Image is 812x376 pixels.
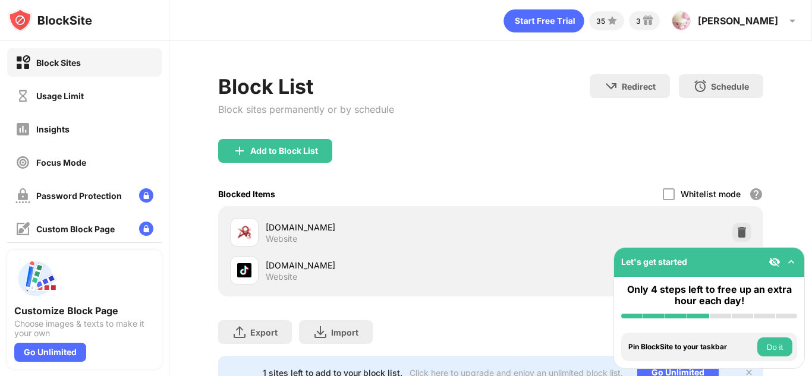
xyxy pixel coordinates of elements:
div: Usage Limit [36,91,84,101]
img: password-protection-off.svg [15,188,30,203]
div: [DOMAIN_NAME] [266,221,491,233]
img: lock-menu.svg [139,188,153,203]
div: Custom Block Page [36,224,115,234]
div: Go Unlimited [14,343,86,362]
img: lock-menu.svg [139,222,153,236]
div: Pin BlockSite to your taskbar [628,343,754,351]
div: Export [250,327,278,337]
div: Import [331,327,358,337]
div: Focus Mode [36,157,86,168]
img: omni-setup-toggle.svg [785,256,797,268]
img: focus-off.svg [15,155,30,170]
div: Password Protection [36,191,122,201]
button: Do it [757,337,792,356]
img: time-usage-off.svg [15,89,30,103]
div: Website [266,233,297,244]
img: push-custom-page.svg [14,257,57,300]
img: eye-not-visible.svg [769,256,780,268]
img: points-small.svg [605,14,619,28]
div: Insights [36,124,70,134]
div: Block List [218,74,394,99]
img: insights-off.svg [15,122,30,137]
div: Let's get started [621,257,687,267]
div: Website [266,271,297,282]
div: [DOMAIN_NAME] [266,259,491,271]
img: ACg8ocJSRXAIfvb84vTwe_7Vi3-dA9nG-lX6HOJyx7r05GfYuVZzEKZ-=s96-c [672,11,691,30]
div: Choose images & texts to make it your own [14,319,155,338]
div: 35 [596,17,605,26]
div: Block Sites [36,58,81,68]
div: Customize Block Page [14,305,155,317]
div: Schedule [711,81,749,91]
img: favicons [237,263,251,277]
img: block-on.svg [15,55,30,70]
div: Only 4 steps left to free up an extra hour each day! [621,284,797,307]
div: Redirect [622,81,656,91]
div: [PERSON_NAME] [698,15,778,27]
div: Whitelist mode [681,189,741,199]
div: Block sites permanently or by schedule [218,103,394,115]
div: Add to Block List [250,146,318,156]
div: animation [503,9,584,33]
div: Blocked Items [218,189,275,199]
img: customize-block-page-off.svg [15,222,30,236]
div: 3 [636,17,641,26]
img: favicons [237,225,251,239]
img: reward-small.svg [641,14,655,28]
img: logo-blocksite.svg [8,8,92,32]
